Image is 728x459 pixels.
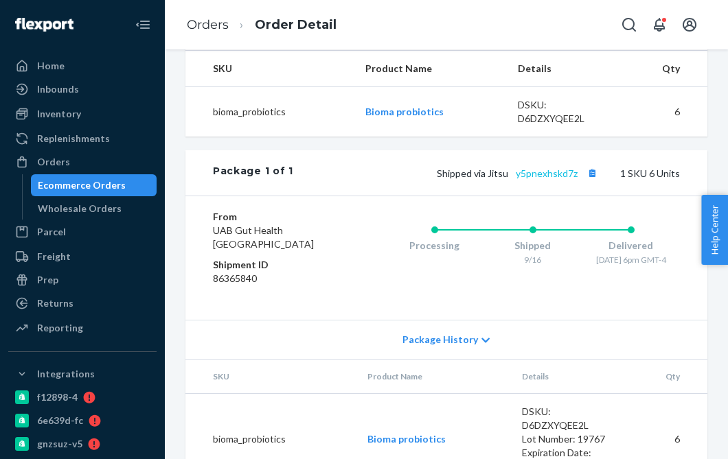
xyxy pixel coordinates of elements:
a: Orders [8,151,157,173]
th: Qty [622,51,707,87]
div: Replenishments [37,132,110,145]
a: Home [8,55,157,77]
th: Qty [626,360,707,394]
dt: Shipment ID [213,258,330,272]
a: Bioma probiotics [365,106,444,117]
a: Returns [8,292,157,314]
a: Replenishments [8,128,157,150]
img: Flexport logo [15,18,73,32]
dt: From [213,210,330,224]
span: Shipped via Jitsu [437,167,601,179]
a: gnzsuz-v5 [8,433,157,455]
a: Reporting [8,317,157,339]
a: Inbounds [8,78,157,100]
div: [DATE] 6pm GMT-4 [582,254,680,266]
button: Close Navigation [129,11,157,38]
td: bioma_probiotics [185,86,354,137]
div: Wholesale Orders [38,202,122,215]
button: Open account menu [676,11,703,38]
div: DSKU: D6DZXYQEE2L [522,405,615,432]
a: f12898-4 [8,386,157,408]
a: Orders [187,17,229,32]
button: Integrations [8,363,157,385]
div: Orders [37,155,70,169]
ol: breadcrumbs [176,5,348,45]
div: Inbounds [37,82,79,96]
th: SKU [185,360,356,394]
button: Open notifications [646,11,673,38]
div: Home [37,59,65,73]
div: Processing [385,239,484,252]
a: Prep [8,269,157,291]
a: Order Detail [255,17,337,32]
th: Details [507,51,622,87]
a: Bioma probiotics [367,433,446,445]
div: Inventory [37,107,81,121]
div: Reporting [37,321,83,335]
button: Open Search Box [615,11,643,38]
a: Inventory [8,103,157,125]
th: SKU [185,51,354,87]
a: Freight [8,246,157,268]
div: f12898-4 [37,390,78,404]
th: Details [511,360,626,394]
button: Help Center [701,195,728,265]
div: DSKU: D6DZXYQEE2L [518,98,611,126]
dd: 86365840 [213,272,330,285]
div: 6e639d-fc [37,414,83,427]
a: Parcel [8,221,157,243]
a: y5pnexhskd7z [516,167,578,179]
div: 1 SKU 6 Units [293,164,680,182]
div: gnzsuz-v5 [37,437,82,451]
div: Package 1 of 1 [213,164,293,182]
div: Delivered [582,239,680,252]
div: Ecommerce Orders [38,178,126,192]
a: Wholesale Orders [31,198,157,220]
div: Lot Number: 19767 [522,432,615,446]
span: UAB Gut Health [GEOGRAPHIC_DATA] [213,224,314,250]
div: Prep [37,273,58,287]
button: Copy tracking number [583,164,601,182]
td: 6 [622,86,707,137]
th: Product Name [356,360,511,394]
div: Parcel [37,225,66,239]
div: 9/16 [484,254,582,266]
div: Shipped [484,239,582,252]
th: Product Name [354,51,507,87]
a: 6e639d-fc [8,410,157,432]
a: Ecommerce Orders [31,174,157,196]
span: Package History [402,333,478,346]
div: Freight [37,250,71,263]
div: Integrations [37,367,95,381]
div: Returns [37,296,73,310]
